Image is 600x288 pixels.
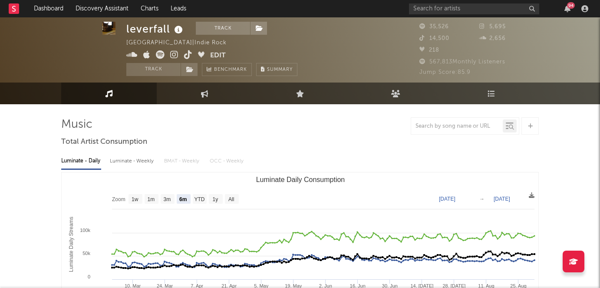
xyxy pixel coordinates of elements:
span: Total Artist Consumption [61,137,147,147]
span: 218 [419,47,439,53]
button: 94 [564,5,570,12]
span: 2,656 [479,36,506,41]
text: Luminate Daily Consumption [256,176,345,183]
a: Benchmark [202,63,252,76]
div: [GEOGRAPHIC_DATA] | Indie Rock [126,38,237,48]
text: 100k [80,228,90,233]
text: 1m [148,196,155,202]
span: 5,695 [479,24,506,30]
button: Track [126,63,181,76]
text: YTD [194,196,204,202]
text: 0 [88,274,90,279]
text: → [479,196,485,202]
text: All [228,196,234,202]
span: Benchmark [214,65,247,75]
text: Zoom [112,196,125,202]
text: 6m [179,196,187,202]
text: [DATE] [439,196,455,202]
button: Track [196,22,250,35]
input: Search for artists [409,3,539,14]
button: Summary [256,63,297,76]
text: 50k [82,251,90,256]
text: 1y [213,196,218,202]
span: Summary [267,67,293,72]
span: 14,500 [419,36,449,41]
button: Edit [210,50,226,61]
div: Luminate - Daily [61,154,101,169]
text: [DATE] [494,196,510,202]
input: Search by song name or URL [411,123,503,130]
text: Luminate Daily Streams [68,217,74,272]
span: 567,813 Monthly Listeners [419,59,505,65]
text: 3m [164,196,171,202]
text: 1w [132,196,138,202]
span: Jump Score: 85.9 [419,70,471,75]
div: 94 [567,2,575,9]
div: leverfall [126,22,185,36]
span: 35,526 [419,24,449,30]
div: Luminate - Weekly [110,154,155,169]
